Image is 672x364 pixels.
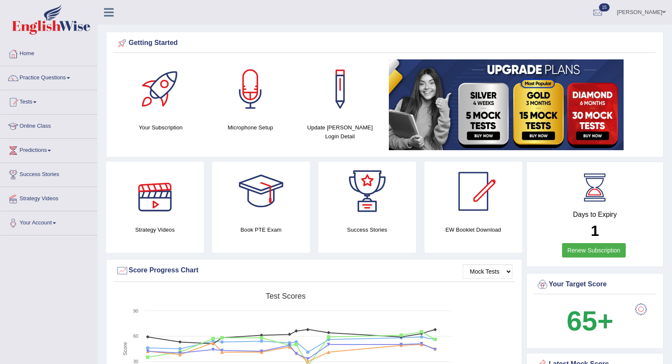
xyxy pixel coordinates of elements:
[266,292,306,300] tspan: Test scores
[0,211,97,232] a: Your Account
[389,59,624,150] img: small5.jpg
[318,225,416,234] h4: Success Stories
[0,187,97,208] a: Strategy Videos
[133,308,138,314] text: 90
[212,225,310,234] h4: Book PTE Exam
[425,225,522,234] h4: EW Booklet Download
[106,225,204,234] h4: Strategy Videos
[567,305,613,336] b: 65+
[562,243,626,258] a: Renew Subscription
[0,42,97,63] a: Home
[536,278,654,291] div: Your Target Score
[599,3,610,11] span: 15
[536,211,654,218] h4: Days to Expiry
[0,163,97,184] a: Success Stories
[0,66,97,87] a: Practice Questions
[0,115,97,136] a: Online Class
[133,359,138,364] text: 30
[591,222,599,239] b: 1
[133,333,138,339] text: 60
[122,342,128,356] tspan: Score
[116,264,512,277] div: Score Progress Chart
[0,90,97,112] a: Tests
[210,123,291,132] h4: Microphone Setup
[116,37,654,50] div: Getting Started
[299,123,380,141] h4: Update [PERSON_NAME] Login Detail
[120,123,201,132] h4: Your Subscription
[0,139,97,160] a: Predictions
